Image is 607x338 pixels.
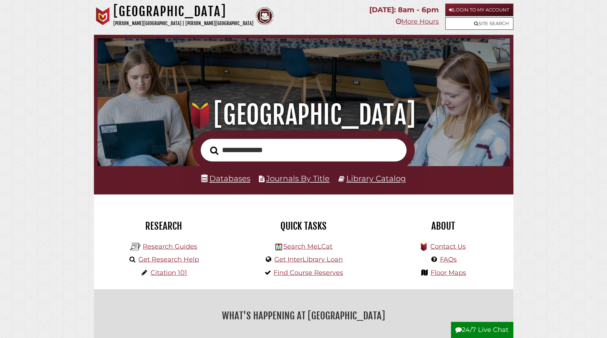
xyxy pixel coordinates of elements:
a: More Hours [396,18,439,25]
h2: Research [99,220,228,232]
a: Journals By Title [266,174,330,183]
p: [PERSON_NAME][GEOGRAPHIC_DATA] | [PERSON_NAME][GEOGRAPHIC_DATA] [114,19,254,28]
h1: [GEOGRAPHIC_DATA] [106,99,501,131]
h1: [GEOGRAPHIC_DATA] [114,4,254,19]
h2: Quick Tasks [239,220,368,232]
a: Databases [201,174,250,183]
a: Find Course Reserves [274,269,343,277]
a: Contact Us [430,243,466,250]
a: Site Search [445,17,513,30]
a: Library Catalog [346,174,406,183]
img: Hekman Library Logo [130,241,141,252]
img: Calvin Theological Seminary [256,7,274,25]
a: Get Research Help [138,255,199,263]
h2: About [379,220,508,232]
a: FAQs [440,255,457,263]
i: Search [210,146,219,155]
img: Calvin University [94,7,112,25]
a: Citation 101 [151,269,187,277]
a: Search MeLCat [283,243,332,250]
a: Get InterLibrary Loan [274,255,343,263]
button: Search [207,144,222,157]
img: Hekman Library Logo [275,244,282,250]
a: Floor Maps [431,269,466,277]
h2: What's Happening at [GEOGRAPHIC_DATA] [99,308,508,324]
p: [DATE]: 8am - 6pm [370,4,439,16]
a: Research Guides [143,243,197,250]
a: Login to My Account [445,4,513,16]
